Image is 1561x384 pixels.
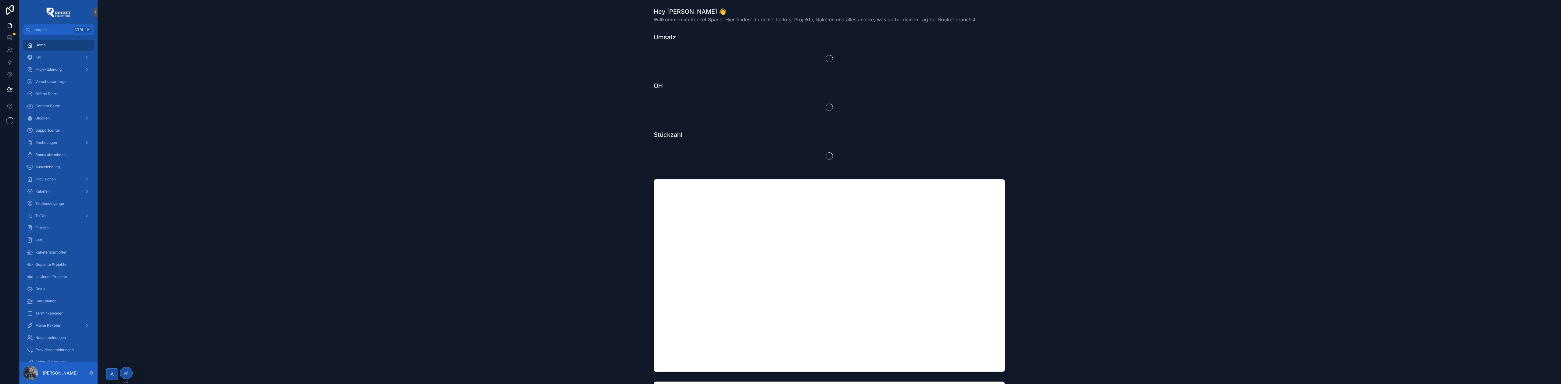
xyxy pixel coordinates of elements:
a: SMS [23,235,94,246]
a: Meine Raketen [23,320,94,331]
button: Jump to...CtrlK [23,24,94,35]
span: Supportcenter [35,128,60,133]
span: Provisionen [35,177,56,182]
img: App logo [46,7,71,17]
span: Telefoneingänge [35,201,64,206]
span: Sales-ID Provider [35,360,66,364]
a: Terminkalender [23,308,94,319]
span: Rechnungen [35,140,57,145]
a: To Dos [23,210,94,221]
a: Sales-ID Provider [23,357,94,368]
span: Meine Raketen [35,323,61,328]
a: Glocken [23,113,94,124]
span: Terminkalender [35,311,63,316]
span: Geplante Projekte [35,262,66,267]
a: Raketen [23,186,94,197]
a: Projektplanung [23,64,94,75]
a: Deals [23,283,94,294]
span: Willkommen im Rocket Space. Hier findest du deine ToDo´s, Projekte, Raketen und alles andere, was... [654,16,977,23]
div: scrollable content [20,35,98,362]
span: Provideranmeldungen [35,347,74,352]
span: Ctrl [74,27,85,33]
a: Rechnungen [23,137,94,148]
a: Laufende Projekte [23,271,94,282]
h1: Hey [PERSON_NAME] 👋 [654,7,977,16]
a: Raketenstart offen [23,247,94,258]
span: Home [35,43,46,48]
span: K [86,27,91,32]
span: Neuanmeldungen [35,335,66,340]
span: E-Mails [35,226,48,230]
h1: Stückzahl [654,130,682,139]
span: Jump to... [33,27,71,32]
a: Provisionen [23,174,94,185]
a: Provideranmeldungen [23,344,94,355]
span: Glocken [35,116,50,121]
span: Bonus abrechnen [35,152,66,157]
a: Auszeichnung [23,162,94,172]
p: [PERSON_NAME] [43,370,78,376]
span: Content Börse [35,104,60,108]
a: Neuanmeldungen [23,332,94,343]
span: Raketen [35,189,50,194]
a: Bonus abrechnen [23,149,94,160]
span: Offene Starts [35,91,58,96]
span: Vorschussanfrage [35,79,66,84]
a: Geplante Projekte [23,259,94,270]
span: Laufende Projekte [35,274,67,279]
span: Deals [35,286,45,291]
span: Projektplanung [35,67,62,72]
a: Vorschussanfrage [23,76,94,87]
a: KPI [23,52,94,63]
span: Auszeichnung [35,165,60,169]
span: SMS [35,238,44,243]
span: KPI [35,55,41,60]
a: Home [23,40,94,51]
h1: Umsatz [654,33,676,41]
span: Raketenstart offen [35,250,67,255]
a: E-Mails [23,222,94,233]
a: Telefoneingänge [23,198,94,209]
span: To Dos [35,213,47,218]
span: Start planen [35,299,56,304]
a: Offene Starts [23,88,94,99]
a: Start planen [23,296,94,307]
a: Supportcenter [23,125,94,136]
h1: OH [654,82,663,90]
a: Content Börse [23,101,94,112]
